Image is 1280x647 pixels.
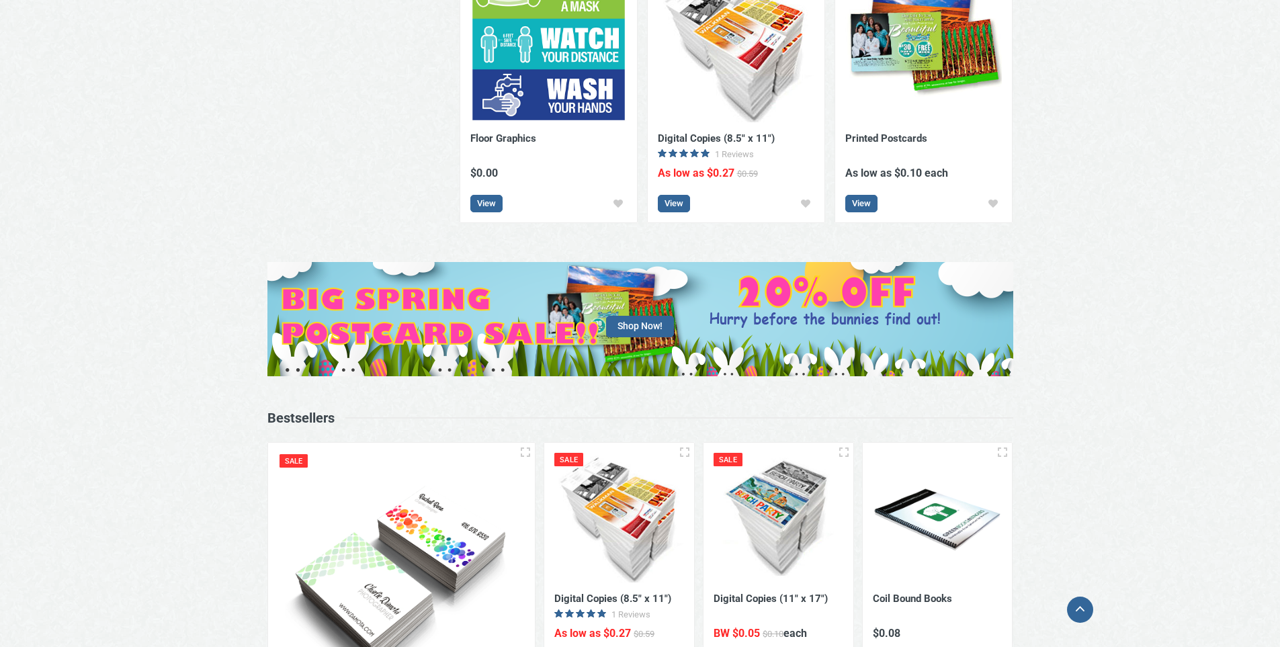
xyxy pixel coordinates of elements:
a: View [658,195,690,212]
img: Digital Copies (11" x 17") [714,453,843,583]
a: Printed Postcards [845,132,927,144]
a: View [470,195,503,212]
span: Shop Now! [606,316,674,337]
div: As low as $0.10 each [845,168,1002,179]
div: Sale [280,454,308,468]
div: Sale [714,453,742,466]
span: $0.59 [634,629,654,639]
span: BW $0.05 [714,627,760,640]
div: Sale [554,453,583,466]
div: each [714,628,843,639]
span: As low as $0.27 [658,167,734,179]
span: $0.10 [763,629,783,639]
span: As low as $0.27 [554,627,631,640]
div: 1 Reviews [611,609,650,619]
a: View [845,195,878,212]
div: $0.00 [470,168,627,179]
img: Coil Bound Books [873,453,1002,583]
a: Digital Copies (8.5" x 11") [554,593,671,605]
a: Coil Bound Books [873,593,952,605]
div: 1 Reviews [715,149,754,159]
span: $0.59 [737,169,758,179]
a: Floor Graphics [470,132,536,144]
h3: Bestsellers [267,410,335,426]
img: Digital Copies (8.5" x 11") [554,453,684,583]
div: $0.08 [873,628,1002,639]
a: Digital Copies (8.5" x 11") [658,132,775,144]
a: Digital Copies (11" x 17") [714,593,828,605]
a: Shop Now! [267,262,1013,376]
